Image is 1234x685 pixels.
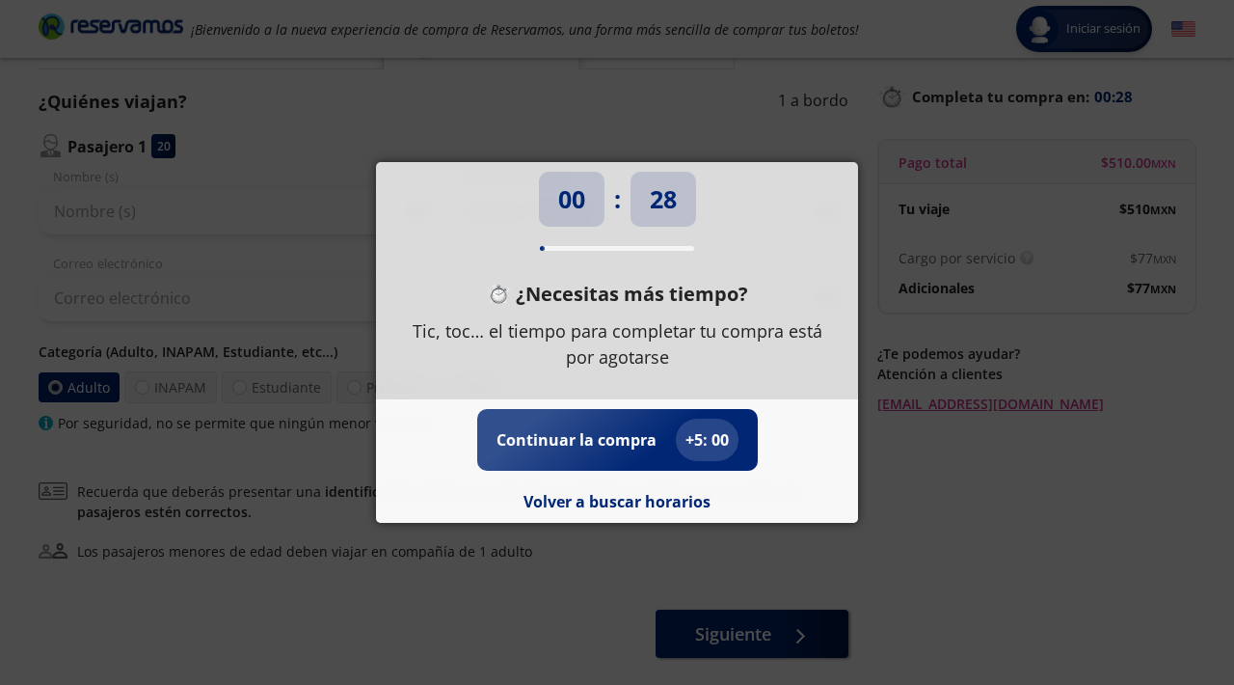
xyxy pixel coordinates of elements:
p: : [614,181,621,218]
p: Continuar la compra [496,428,657,452]
p: + 5 : 00 [685,428,729,452]
button: Continuar la compra+5: 00 [496,419,738,461]
p: 00 [558,181,585,218]
p: ¿Necesitas más tiempo? [516,280,748,309]
p: Tic, toc… el tiempo para completar tu compra está por agotarse [405,318,829,370]
p: 28 [650,181,677,218]
button: Volver a buscar horarios [523,490,711,513]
